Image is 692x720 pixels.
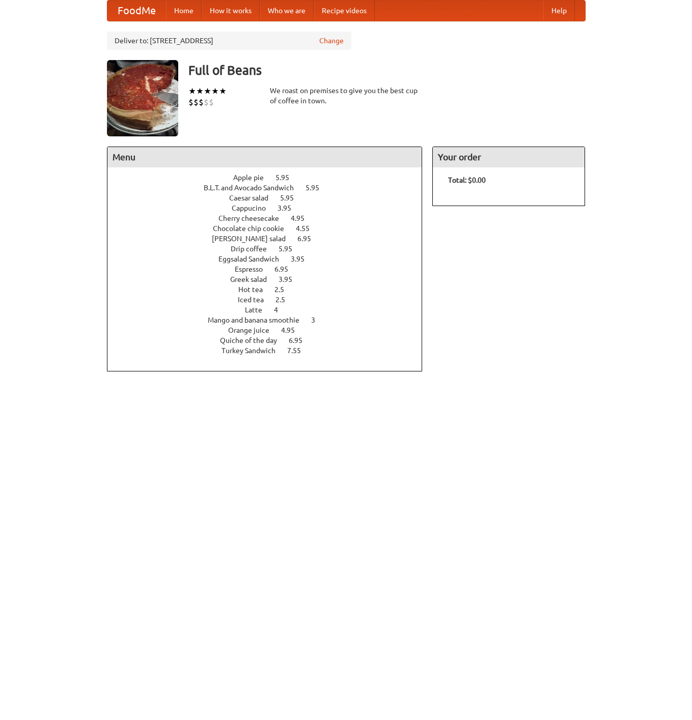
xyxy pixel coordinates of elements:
span: Turkey Sandwich [222,347,286,355]
a: Hot tea 2.5 [238,285,303,294]
img: angular.jpg [107,60,178,136]
span: Chocolate chip cookie [213,224,294,233]
span: 4 [274,306,288,314]
a: Apple pie 5.95 [233,174,308,182]
a: Cappucino 3.95 [232,204,310,212]
a: Latte 4 [245,306,297,314]
span: 5.95 [306,184,329,192]
a: B.L.T. and Avocado Sandwich 5.95 [204,184,338,192]
span: Iced tea [238,296,274,304]
li: $ [199,97,204,108]
h4: Menu [107,147,422,167]
a: Drip coffee 5.95 [231,245,311,253]
a: [PERSON_NAME] salad 6.95 [212,235,330,243]
a: Cherry cheesecake 4.95 [218,214,323,222]
a: Recipe videos [314,1,375,21]
a: Iced tea 2.5 [238,296,304,304]
div: Deliver to: [STREET_ADDRESS] [107,32,351,50]
span: 5.95 [275,174,299,182]
span: Hot tea [238,285,273,294]
a: Who we are [260,1,314,21]
span: 6.95 [297,235,321,243]
a: Greek salad 3.95 [230,275,311,283]
a: Help [543,1,575,21]
span: Drip coffee [231,245,277,253]
span: 3.95 [279,275,302,283]
span: 3.95 [291,255,315,263]
span: Cappucino [232,204,276,212]
a: Caesar salad 5.95 [229,194,313,202]
span: 6.95 [274,265,298,273]
li: ★ [211,85,219,97]
h4: Your order [433,147,585,167]
span: Orange juice [228,326,280,334]
li: $ [204,97,209,108]
span: 4.95 [281,326,305,334]
a: How it works [202,1,260,21]
li: ★ [188,85,196,97]
li: $ [209,97,214,108]
span: Latte [245,306,272,314]
span: Caesar salad [229,194,279,202]
li: $ [193,97,199,108]
a: Chocolate chip cookie 4.55 [213,224,328,233]
span: Quiche of the day [220,336,287,344]
span: 6.95 [289,336,313,344]
span: Espresso [235,265,273,273]
span: 5.95 [280,194,304,202]
span: 5.95 [279,245,302,253]
a: Home [166,1,202,21]
span: 4.95 [291,214,315,222]
a: FoodMe [107,1,166,21]
span: 3.95 [278,204,301,212]
a: Eggsalad Sandwich 3.95 [218,255,323,263]
a: Mango and banana smoothie 3 [208,316,334,324]
a: Quiche of the day 6.95 [220,336,321,344]
span: Greek salad [230,275,277,283]
span: 7.55 [287,347,311,355]
li: $ [188,97,193,108]
span: Cherry cheesecake [218,214,289,222]
a: Turkey Sandwich 7.55 [222,347,320,355]
li: ★ [204,85,211,97]
a: Change [319,36,344,46]
span: 3 [311,316,325,324]
li: ★ [196,85,204,97]
a: Espresso 6.95 [235,265,307,273]
span: 4.55 [296,224,320,233]
h3: Full of Beans [188,60,586,80]
span: 2.5 [275,296,295,304]
span: Apple pie [233,174,274,182]
div: We roast on premises to give you the best cup of coffee in town. [270,85,423,106]
a: Orange juice 4.95 [228,326,314,334]
b: Total: $0.00 [448,176,486,184]
li: ★ [219,85,227,97]
span: B.L.T. and Avocado Sandwich [204,184,304,192]
span: 2.5 [274,285,294,294]
span: Eggsalad Sandwich [218,255,289,263]
span: [PERSON_NAME] salad [212,235,296,243]
span: Mango and banana smoothie [208,316,310,324]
